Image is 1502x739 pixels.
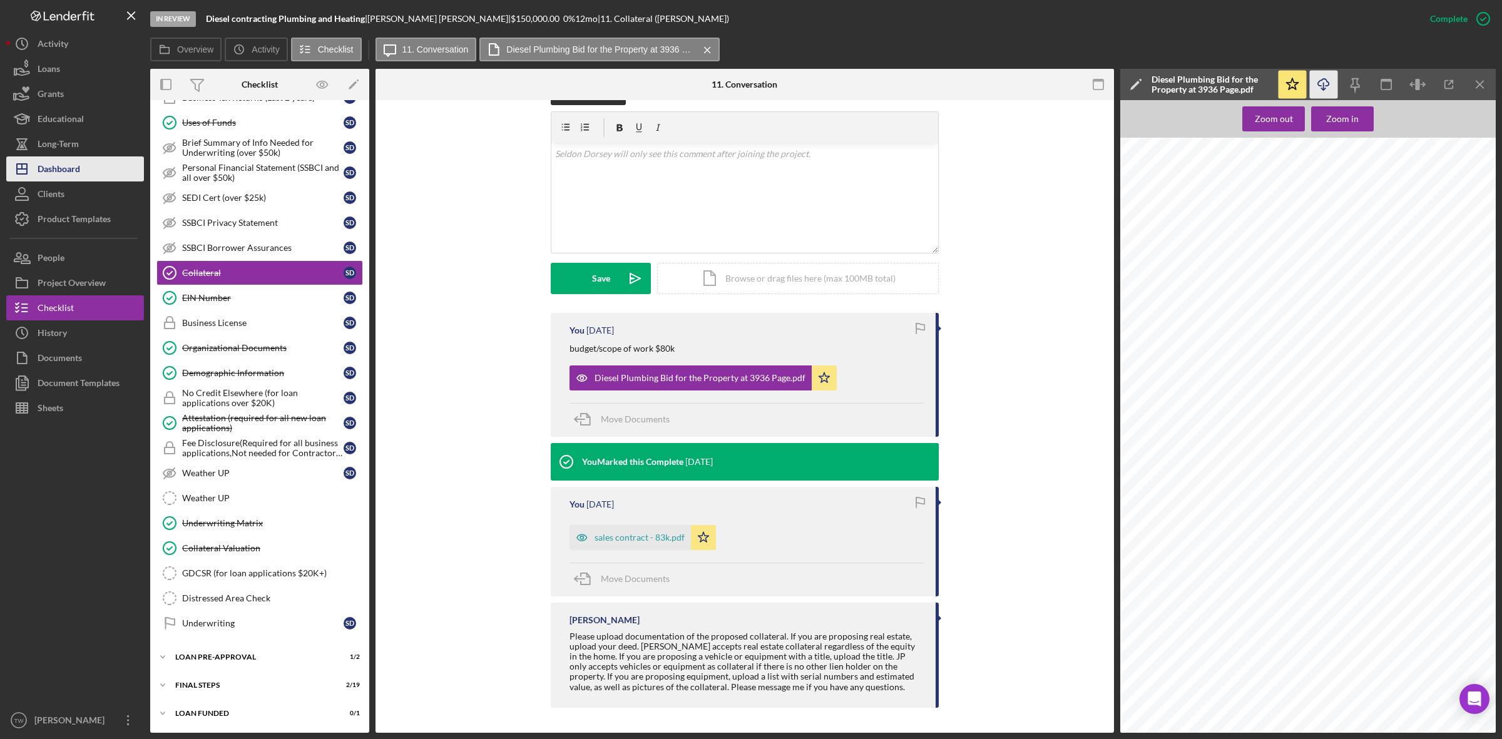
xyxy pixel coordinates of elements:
[1177,276,1180,282] span: 2
[1195,465,1205,471] span: has
[570,615,640,625] div: [PERSON_NAME]
[6,320,144,345] button: History
[1434,350,1465,356] span: LINE TOTAL
[1193,713,1210,719] span: oilets,
[1208,529,1270,534] span: new water heater 40
[1218,605,1275,611] span: or will install 100k b
[570,563,682,594] button: Move Documents
[1215,389,1266,394] span: garage and floor
[1211,701,1214,706] span: 7
[1157,276,1167,282] span: 000
[1245,554,1257,559] span: and
[175,710,329,717] div: LOAN FUNDED
[595,373,805,383] div: Diesel Plumbing Bid for the Property at 3936 Page.pdf
[1337,375,1355,381] span: frame
[182,138,344,158] div: Brief Summary of Info Needed for Underwriting (over $50k)
[1418,6,1496,31] button: Complete
[1311,106,1374,131] button: Zoom in
[1191,389,1194,394] span: o
[1157,290,1198,295] span: CUSTOMER ID:
[1176,248,1179,254] span: 8
[156,360,363,385] a: Demographic InformationSD
[1195,427,1252,432] span: [PERSON_NAME]
[1407,188,1411,199] span: /
[6,295,144,320] a: Checklist
[182,293,344,303] div: EIN Number
[506,44,694,54] label: Diesel Plumbing Bid for the Property at 3936 Page.pdf
[344,141,356,154] div: S D
[150,11,196,27] div: In Review
[1191,675,1214,681] span: Phase 6
[570,525,716,550] button: sales contract - 83k.pdf
[1317,375,1335,381] span: has to
[337,653,360,661] div: 1 / 2
[1197,439,1231,445] span: ckpointing.
[182,593,362,603] div: Distressed Area Check
[1191,713,1193,719] span: t
[156,160,363,185] a: Personal Financial Statement (SSBCI and all over $50k)SD
[1277,516,1294,521] span: baths
[1191,465,1195,471] span: P
[182,388,344,408] div: No Credit Elsewhere (for loan applications over $20K)
[1157,248,1173,254] span: DATE:
[6,270,144,295] button: Project Overview
[156,611,363,636] a: UnderwritingSD
[1192,529,1245,534] span: [PERSON_NAME],
[511,14,563,24] div: $150,000.00
[598,14,729,24] div: | 11. Collateral ([PERSON_NAME])
[1216,701,1219,706] span: –
[182,118,344,128] div: Uses of Funds
[1191,701,1208,706] span: Phase
[1327,605,1329,611] span: -
[1216,554,1219,559] span: –
[156,110,363,135] a: Uses of FundsSD
[156,486,363,511] a: Weather UP
[344,166,356,179] div: S D
[344,317,356,329] div: S D
[182,518,362,528] div: Underwriting Matrix
[1191,401,1193,407] span: r
[570,342,675,355] p: budget/scope of work $80k
[156,210,363,235] a: SSBCI Privacy StatementSD
[6,370,144,395] a: Document Templates
[182,413,344,433] div: Attestation (required for all new loan applications)
[1243,701,1361,706] span: g of Kitchen Cabinets and Countertops
[1259,554,1264,559] span: In
[1324,567,1331,573] span: ic.
[1259,503,1282,509] span: ugh End
[6,31,144,56] a: Activity
[182,493,362,503] div: Weather UP
[1270,529,1272,534] span: -
[344,617,356,629] div: S D
[1310,414,1371,419] span: o door, new exterior
[206,14,367,24] div: |
[6,206,144,232] button: Product Templates
[6,56,144,81] button: Loans
[31,708,113,736] div: [PERSON_NAME]
[1191,529,1192,534] span: l
[182,318,344,328] div: Business License
[1286,567,1324,573] span: ulation in att
[1275,605,1326,611] span: tu furnace with 4
[6,131,144,156] button: Long-Term
[1267,414,1310,419] span: oors, new pati
[38,156,80,185] div: Dashboard
[1383,188,1404,199] span: BID
[479,38,720,61] button: Diesel Plumbing Bid for the Property at 3936 Page.pdf
[1195,726,1207,732] span: oors
[38,295,74,324] div: Checklist
[1157,179,1173,201] span: D
[6,181,144,206] button: Clients
[1450,329,1453,334] span: 5
[1328,401,1369,407] span: e, new siding,
[1193,401,1203,407] span: oof
[1275,713,1342,719] span: , ceiling fan fixtures, pl
[1191,427,1194,432] span: d
[1270,329,1285,334] span: Sales
[38,31,68,59] div: Activity
[38,245,64,273] div: People
[1213,567,1285,573] span: , mud and tape, and ins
